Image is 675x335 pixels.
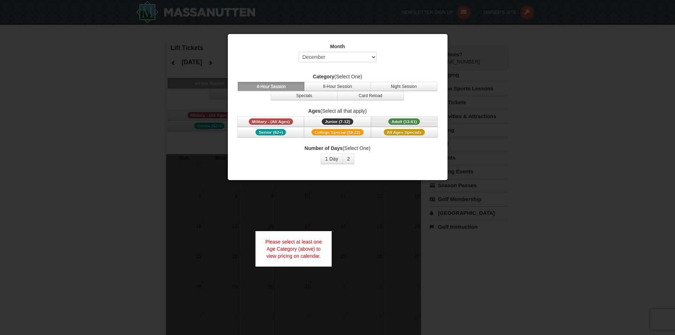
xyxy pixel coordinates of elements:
span: Military - (All Ages) [249,118,293,125]
strong: Category [313,74,334,79]
strong: Number of Days [305,145,343,151]
button: Card Reload [337,91,404,100]
button: 8-Hour Session [304,82,371,91]
button: Military - (All Ages) [237,116,304,127]
button: All Ages Specials [371,127,438,138]
button: 4-Hour Session [238,82,304,91]
span: College Special (18-22) [311,129,364,135]
button: Night Session [371,82,437,91]
span: Junior (7-12) [322,118,353,125]
button: Adult (13-61) [371,116,438,127]
span: Adult (13-61) [388,118,420,125]
label: (Select all that apply) [237,107,439,115]
label: (Select One) [237,145,439,152]
span: All Ages Specials [384,129,425,135]
button: College Special (18-22) [304,127,371,138]
label: (Select One) [237,73,439,80]
span: Senior (62+) [255,129,286,135]
strong: Ages [308,108,320,114]
button: Senior (62+) [237,127,304,138]
strong: Month [330,44,345,49]
button: 1 Day [321,153,343,164]
div: Please select at least one Age Category (above) to view pricing on calendar. [255,231,332,267]
button: 2 [342,153,354,164]
button: Specials [271,91,337,100]
button: Junior (7-12) [304,116,371,127]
